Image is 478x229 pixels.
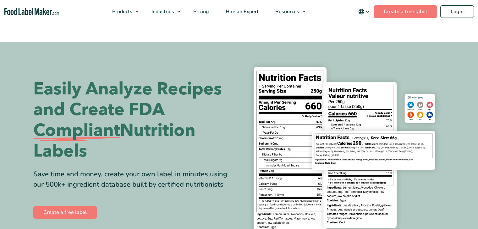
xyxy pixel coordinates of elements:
span: Products [110,8,133,15]
span: Resources [273,8,300,15]
a: Create a free label [33,206,97,219]
a: Create a free label [374,5,437,18]
span: Pricing [191,8,210,15]
span: Industries [150,8,175,15]
h1: Easily Analyze Recipes and Create FDA Nutrition Labels [33,79,234,162]
span: Hire an Expert [224,8,259,15]
span: Compliant [33,120,120,141]
a: Login [440,5,474,18]
div: Save time and money, create your own label in minutes using our 500k+ ingredient database built b... [33,169,234,190]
